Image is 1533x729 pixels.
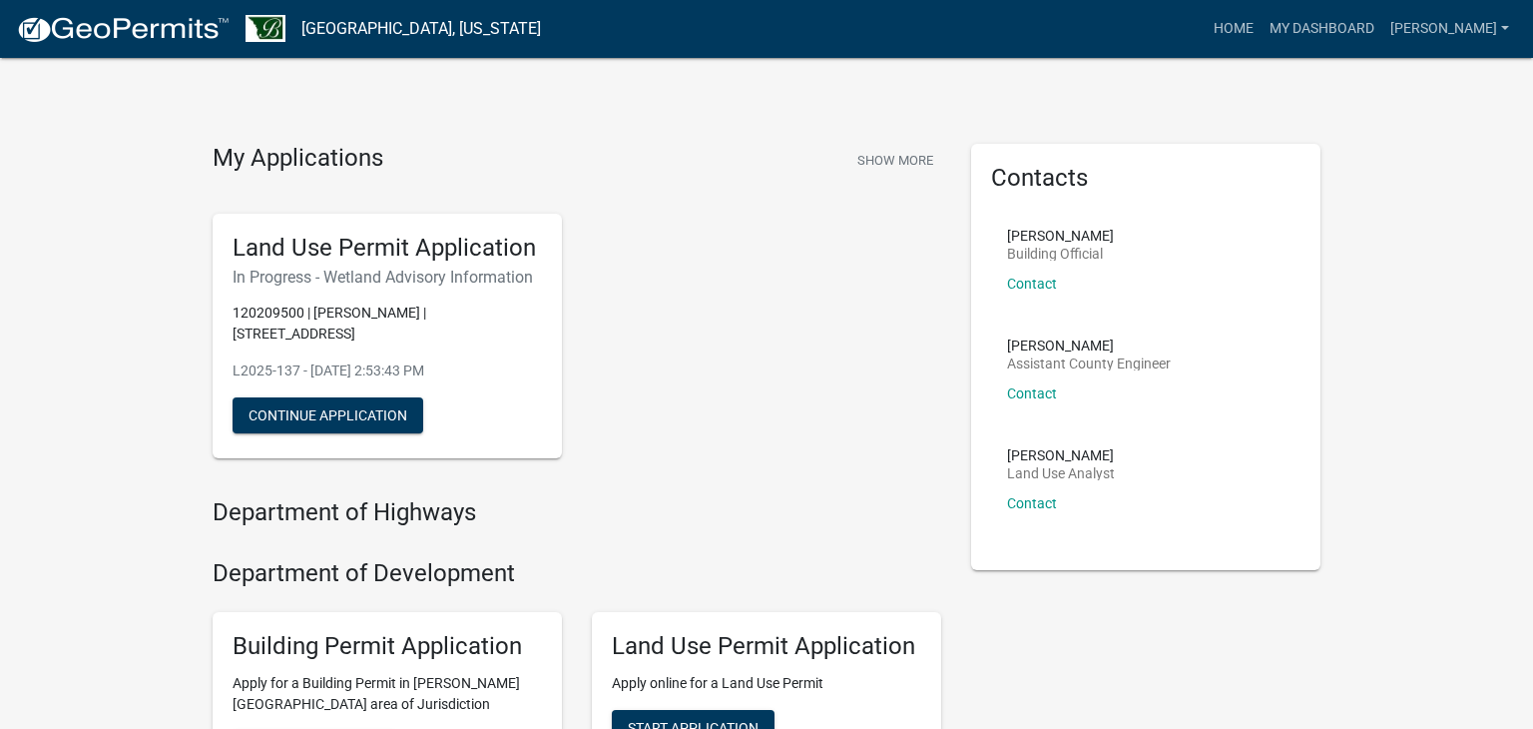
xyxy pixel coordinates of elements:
[1007,276,1057,292] a: Contact
[1007,448,1115,462] p: [PERSON_NAME]
[1007,357,1171,370] p: Assistant County Engineer
[1206,10,1262,48] a: Home
[233,673,542,715] p: Apply for a Building Permit in [PERSON_NAME][GEOGRAPHIC_DATA] area of Jurisdiction
[1382,10,1517,48] a: [PERSON_NAME]
[1262,10,1382,48] a: My Dashboard
[1007,339,1171,353] p: [PERSON_NAME]
[213,559,941,588] h4: Department of Development
[233,303,542,345] p: 120209500 | [PERSON_NAME] | [STREET_ADDRESS]
[612,632,921,661] h5: Land Use Permit Application
[849,144,941,177] button: Show More
[213,144,383,174] h4: My Applications
[1007,247,1114,261] p: Building Official
[233,397,423,433] button: Continue Application
[233,268,542,287] h6: In Progress - Wetland Advisory Information
[233,361,542,381] p: L2025-137 - [DATE] 2:53:43 PM
[246,15,285,42] img: Benton County, Minnesota
[301,12,541,46] a: [GEOGRAPHIC_DATA], [US_STATE]
[1007,385,1057,401] a: Contact
[612,673,921,694] p: Apply online for a Land Use Permit
[1007,495,1057,511] a: Contact
[1007,466,1115,480] p: Land Use Analyst
[233,234,542,263] h5: Land Use Permit Application
[991,164,1300,193] h5: Contacts
[213,498,941,527] h4: Department of Highways
[1007,229,1114,243] p: [PERSON_NAME]
[233,632,542,661] h5: Building Permit Application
